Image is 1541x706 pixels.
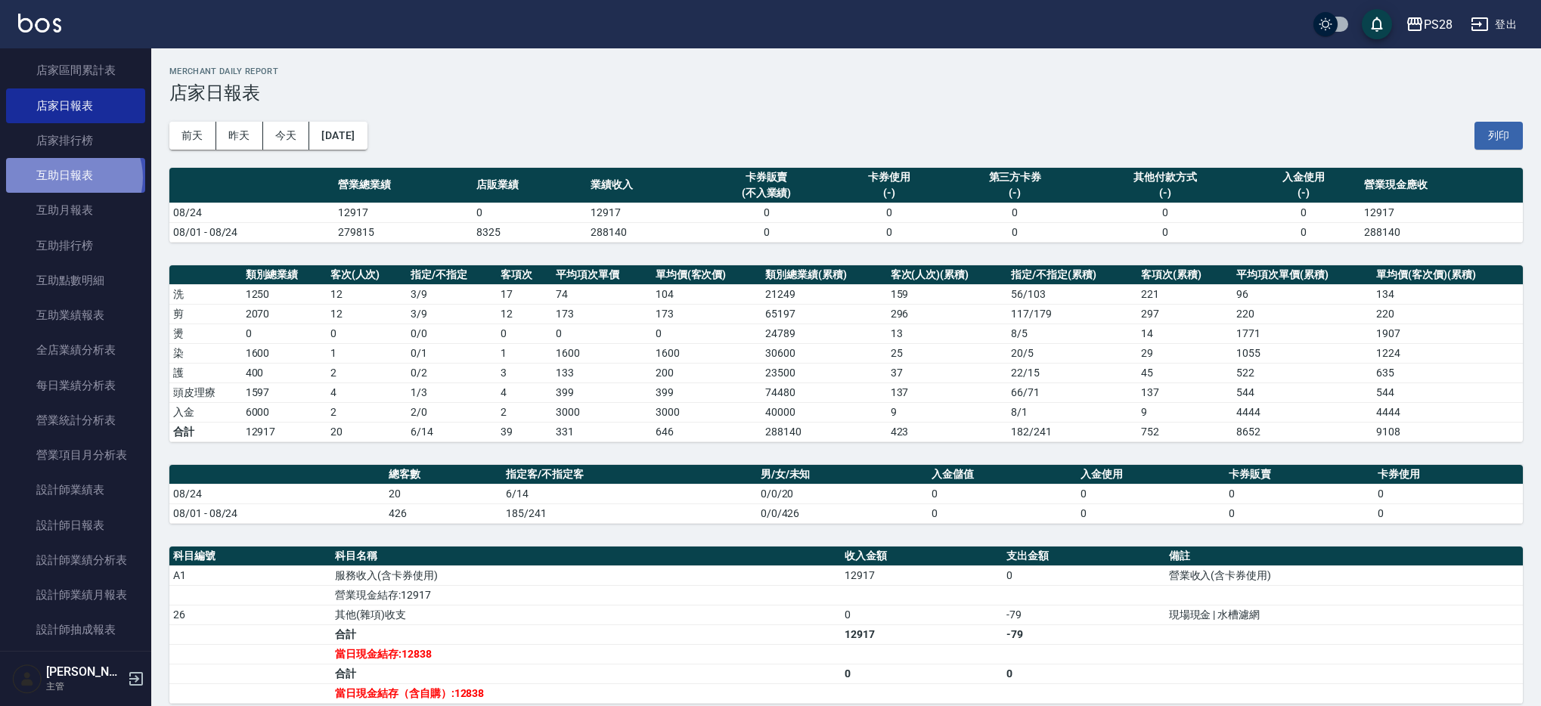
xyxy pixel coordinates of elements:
td: 1600 [242,343,327,363]
p: 主管 [46,680,123,693]
td: 20 [385,484,502,503]
td: 頭皮理療 [169,382,242,402]
th: 收入金額 [841,547,1003,566]
div: 卡券販賣 [705,169,828,185]
td: 0 [946,222,1084,242]
th: 平均項次單價 [552,265,652,285]
td: A1 [169,565,331,585]
td: 4444 [1232,402,1372,422]
a: 營業統計分析表 [6,403,145,438]
td: 137 [1137,382,1232,402]
a: 互助日報表 [6,158,145,193]
td: 12917 [841,624,1003,644]
div: 卡券使用 [836,169,942,185]
td: 08/24 [169,484,385,503]
td: 96 [1232,284,1372,304]
th: 備註 [1165,547,1523,566]
td: -79 [1003,624,1164,644]
th: 入金儲值 [928,465,1077,485]
td: 0 [473,203,587,222]
table: a dense table [169,168,1523,243]
td: -79 [1003,605,1164,624]
button: 前天 [169,122,216,150]
th: 平均項次單價(累積) [1232,265,1372,285]
td: 合計 [169,422,242,441]
td: 12917 [1360,203,1523,222]
td: 646 [652,422,762,441]
td: 544 [1232,382,1372,402]
td: 221 [1137,284,1232,304]
td: 0 [832,203,946,222]
td: 12 [497,304,552,324]
td: 1600 [552,343,652,363]
th: 男/女/未知 [757,465,928,485]
td: 74 [552,284,652,304]
th: 指定/不指定 [407,265,497,285]
td: 133 [552,363,652,382]
td: 13 [887,324,1008,343]
td: 12 [327,304,407,324]
td: 1250 [242,284,327,304]
td: 0 [1225,503,1374,523]
td: 0 [1374,503,1523,523]
td: 0 [701,203,832,222]
td: 37 [887,363,1008,382]
td: 0 [841,605,1003,624]
td: 8 / 1 [1007,402,1137,422]
td: 9108 [1372,422,1523,441]
td: 297 [1137,304,1232,324]
a: 店家排行榜 [6,123,145,158]
td: 4444 [1372,402,1523,422]
td: 200 [652,363,762,382]
td: 0 / 2 [407,363,497,382]
th: 單均價(客次價)(累積) [1372,265,1523,285]
button: 昨天 [216,122,263,150]
th: 客項次(累積) [1137,265,1232,285]
a: 互助業績報表 [6,298,145,333]
td: 23500 [761,363,886,382]
td: 0 [1246,203,1360,222]
td: 3 / 9 [407,284,497,304]
td: 0 [946,203,1084,222]
td: 2070 [242,304,327,324]
td: 20 [327,422,407,441]
h5: [PERSON_NAME] [46,664,123,680]
td: 2 [327,363,407,382]
td: 0 [497,324,552,343]
td: 30600 [761,343,886,363]
button: 今天 [263,122,310,150]
td: 56 / 103 [1007,284,1137,304]
td: 279815 [334,222,473,242]
th: 指定/不指定(累積) [1007,265,1137,285]
div: (-) [1088,185,1243,201]
td: 8652 [1232,422,1372,441]
a: 設計師業績表 [6,472,145,507]
td: 288140 [761,422,886,441]
td: 0 [928,484,1077,503]
a: 營業項目月分析表 [6,438,145,472]
td: 752 [1137,422,1232,441]
a: 每日業績分析表 [6,368,145,403]
a: 設計師日報表 [6,508,145,543]
td: 159 [887,284,1008,304]
td: 0 [1246,222,1360,242]
a: 店家日報表 [6,88,145,123]
td: 1224 [1372,343,1523,363]
td: 剪 [169,304,242,324]
td: 20 / 5 [1007,343,1137,363]
td: 0/0/426 [757,503,928,523]
a: 設計師業績月報表 [6,577,145,612]
td: 0 [327,324,407,343]
td: 66 / 71 [1007,382,1137,402]
td: 1771 [1232,324,1372,343]
td: 288140 [1360,222,1523,242]
td: 12917 [334,203,473,222]
td: 0 [1374,484,1523,503]
th: 營業總業績 [334,168,473,203]
td: 423 [887,422,1008,441]
img: Logo [18,14,61,33]
th: 客次(人次)(累積) [887,265,1008,285]
div: (-) [950,185,1081,201]
th: 店販業績 [473,168,587,203]
td: 182/241 [1007,422,1137,441]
